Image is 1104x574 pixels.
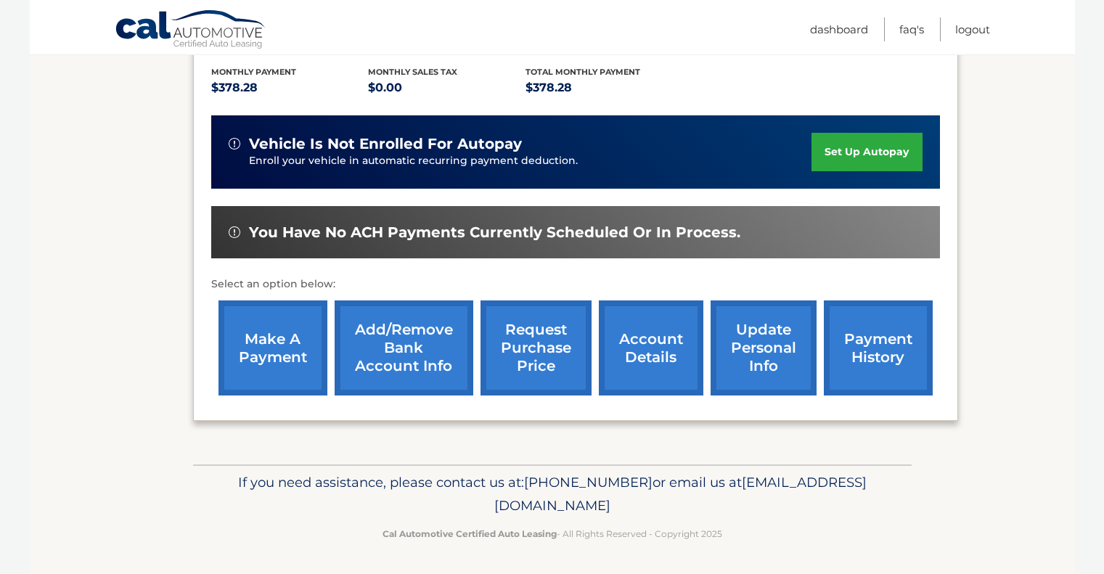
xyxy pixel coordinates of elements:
[955,17,990,41] a: Logout
[335,300,473,395] a: Add/Remove bank account info
[229,226,240,238] img: alert-white.svg
[211,67,296,77] span: Monthly Payment
[249,153,812,169] p: Enroll your vehicle in automatic recurring payment deduction.
[368,67,457,77] span: Monthly sales Tax
[526,67,640,77] span: Total Monthly Payment
[899,17,924,41] a: FAQ's
[249,135,522,153] span: vehicle is not enrolled for autopay
[383,528,557,539] strong: Cal Automotive Certified Auto Leasing
[249,224,740,242] span: You have no ACH payments currently scheduled or in process.
[211,78,369,98] p: $378.28
[229,138,240,149] img: alert-white.svg
[368,78,526,98] p: $0.00
[810,17,868,41] a: Dashboard
[115,9,267,52] a: Cal Automotive
[824,300,933,395] a: payment history
[811,133,922,171] a: set up autopay
[203,471,902,517] p: If you need assistance, please contact us at: or email us at
[524,474,653,491] span: [PHONE_NUMBER]
[481,300,592,395] a: request purchase price
[211,276,940,293] p: Select an option below:
[711,300,817,395] a: update personal info
[218,300,327,395] a: make a payment
[599,300,703,395] a: account details
[203,526,902,541] p: - All Rights Reserved - Copyright 2025
[526,78,683,98] p: $378.28
[494,474,867,514] span: [EMAIL_ADDRESS][DOMAIN_NAME]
